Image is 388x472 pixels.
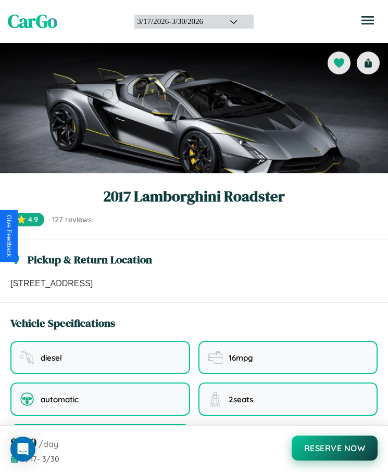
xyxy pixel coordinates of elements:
h1: 2017 Lamborghini Roadster [10,186,378,207]
span: automatic [41,394,79,404]
span: CarGo [8,9,57,34]
div: Open Intercom Messenger [10,437,35,462]
div: 3 / 17 / 2026 - 3 / 30 / 2026 [137,17,217,26]
h3: Vehicle Specifications [10,315,115,330]
p: [STREET_ADDRESS] [10,277,378,290]
span: 2 seats [229,394,253,404]
div: Give Feedback [5,215,12,257]
h3: Pickup & Return Location [28,252,152,267]
span: 16 mpg [229,353,253,363]
span: diesel [41,353,62,363]
span: · 127 reviews [48,215,92,224]
img: fuel type [20,350,34,365]
button: Reserve Now [292,436,378,461]
span: 3 / 17 - 3 / 30 [22,454,59,464]
img: fuel efficiency [208,350,222,365]
span: $ 200 [10,434,36,451]
span: ⭐ 4.9 [10,213,44,226]
img: seating [208,392,222,406]
span: /day [39,439,58,449]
